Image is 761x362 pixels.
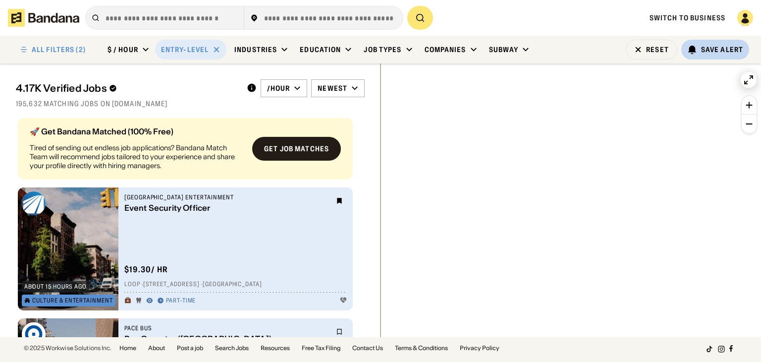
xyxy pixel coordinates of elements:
[650,13,725,22] a: Switch to Business
[161,45,209,54] div: Entry-Level
[166,297,196,305] div: Part-time
[148,345,165,351] a: About
[119,345,136,351] a: Home
[124,203,330,213] div: Event Security Officer
[215,345,249,351] a: Search Jobs
[32,46,86,53] div: ALL FILTERS (2)
[22,191,46,215] img: Madison Square Garden Entertainment logo
[261,345,290,351] a: Resources
[124,334,330,344] div: Bus Operator ([GEOGRAPHIC_DATA])
[8,9,79,27] img: Bandana logotype
[425,45,466,54] div: Companies
[24,284,87,290] div: about 15 hours ago
[24,345,111,351] div: © 2025 Workwise Solutions Inc.
[364,45,401,54] div: Job Types
[30,143,244,171] div: Tired of sending out endless job applications? Bandana Match Team will recommend jobs tailored to...
[32,298,113,303] div: Culture & Entertainment
[124,264,168,275] div: $ 19.30 / hr
[395,345,448,351] a: Terms & Conditions
[264,145,329,152] div: Get job matches
[177,345,203,351] a: Post a job
[108,45,138,54] div: $ / hour
[701,45,743,54] div: Save Alert
[124,281,347,289] div: Loop · [STREET_ADDRESS] · [GEOGRAPHIC_DATA]
[318,84,347,93] div: Newest
[460,345,499,351] a: Privacy Policy
[16,82,239,94] div: 4.17K Verified Jobs
[352,345,383,351] a: Contact Us
[300,45,341,54] div: Education
[124,324,330,332] div: Pace Bus
[302,345,340,351] a: Free Tax Filing
[16,114,365,337] div: grid
[30,127,244,135] div: 🚀 Get Bandana Matched (100% Free)
[234,45,277,54] div: Industries
[646,46,669,53] div: Reset
[124,193,330,201] div: [GEOGRAPHIC_DATA] Entertainment
[489,45,519,54] div: Subway
[267,84,290,93] div: /hour
[16,99,365,108] div: 195,632 matching jobs on [DOMAIN_NAME]
[22,322,46,346] img: Pace Bus logo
